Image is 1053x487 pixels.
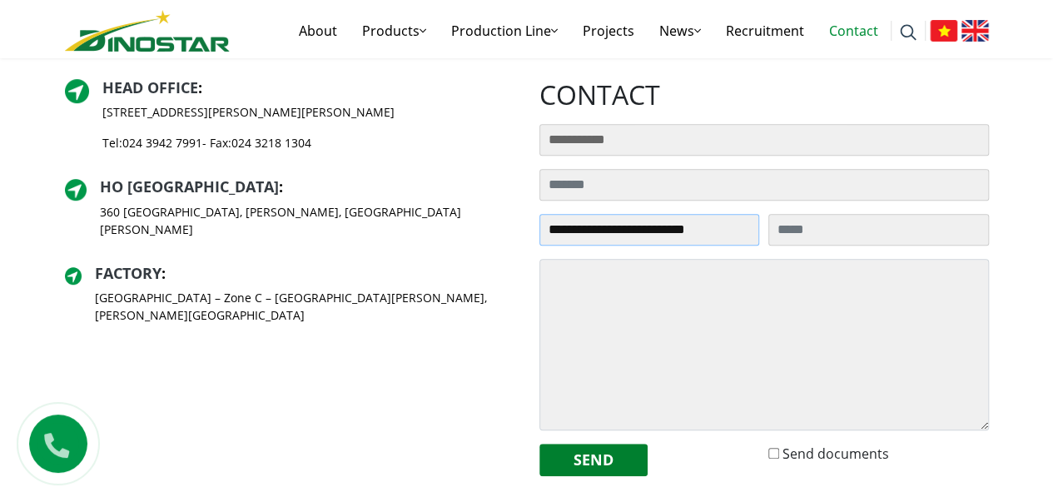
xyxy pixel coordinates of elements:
[65,179,87,201] img: directer
[100,203,514,238] p: 360 [GEOGRAPHIC_DATA], [PERSON_NAME], [GEOGRAPHIC_DATA][PERSON_NAME]
[100,178,514,196] h2: :
[102,77,198,97] a: Head Office
[900,24,916,41] img: search
[102,134,395,152] p: Tel: - Fax:
[961,20,989,42] img: English
[713,4,817,57] a: Recruitment
[439,4,570,57] a: Production Line
[350,4,439,57] a: Products
[65,10,230,52] img: logo
[65,267,82,284] img: directer
[570,4,647,57] a: Projects
[102,79,395,97] h2: :
[231,135,311,151] a: 024 3218 1304
[930,20,957,42] img: Tiếng Việt
[647,4,713,57] a: News
[95,265,514,283] h2: :
[95,289,514,324] p: [GEOGRAPHIC_DATA] – Zone C – [GEOGRAPHIC_DATA][PERSON_NAME], [PERSON_NAME][GEOGRAPHIC_DATA]
[122,135,202,151] a: 024 3942 7991
[100,176,279,196] a: HO [GEOGRAPHIC_DATA]
[102,103,395,121] p: [STREET_ADDRESS][PERSON_NAME][PERSON_NAME]
[286,4,350,57] a: About
[539,444,648,476] button: Send
[817,4,891,57] a: Contact
[95,263,161,283] a: Factory
[65,79,89,103] img: directer
[782,444,889,464] label: Send documents
[539,79,989,111] h2: contact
